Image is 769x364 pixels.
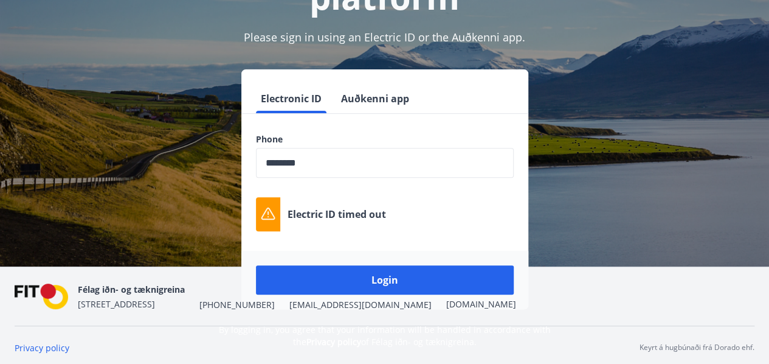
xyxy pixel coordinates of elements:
[306,336,361,348] a: Privacy policy
[336,84,414,113] button: Auðkenni app
[256,133,514,145] label: Phone
[15,284,68,310] img: FPQVkF9lTnNbbaRSFyT17YYeljoOGk5m51IhT0bO.png
[199,299,275,311] span: [PHONE_NUMBER]
[446,298,516,310] a: [DOMAIN_NAME]
[288,208,386,221] p: Electric ID timed out
[640,342,754,353] p: Keyrt á hugbúnaði frá Dorado ehf.
[244,30,525,44] span: Please sign in using an Electric ID or the Auðkenni app.
[289,299,432,311] span: [EMAIL_ADDRESS][DOMAIN_NAME]
[78,298,155,310] span: [STREET_ADDRESS]
[219,324,551,348] span: By logging in, you agree that your information will be handled in accordance with the of Félag ið...
[256,84,326,113] button: Electronic ID
[15,342,69,354] a: Privacy policy
[256,265,514,295] button: Login
[78,284,185,295] span: Félag iðn- og tæknigreina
